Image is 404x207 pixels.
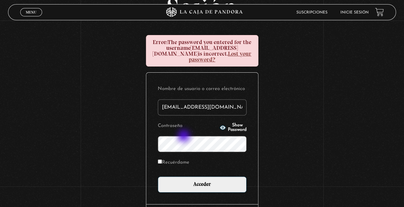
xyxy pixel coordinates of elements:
[158,176,247,193] input: Acceder
[146,35,258,67] div: The password you entered for the username is incorrect.
[296,11,328,14] a: Suscripciones
[153,39,167,46] strong: Error:
[228,123,247,132] span: Show Password
[24,16,39,20] span: Cerrar
[158,158,189,168] label: Recuérdame
[26,10,36,14] span: Menu
[158,159,162,164] input: Recuérdame
[153,44,238,57] strong: [EMAIL_ADDRESS][DOMAIN_NAME]
[158,121,218,131] label: Contraseña
[375,8,384,16] a: View your shopping cart
[220,123,247,132] button: Show Password
[340,11,369,14] a: Inicie sesión
[158,84,247,94] label: Nombre de usuario o correo electrónico
[189,50,251,63] a: Lost your password?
